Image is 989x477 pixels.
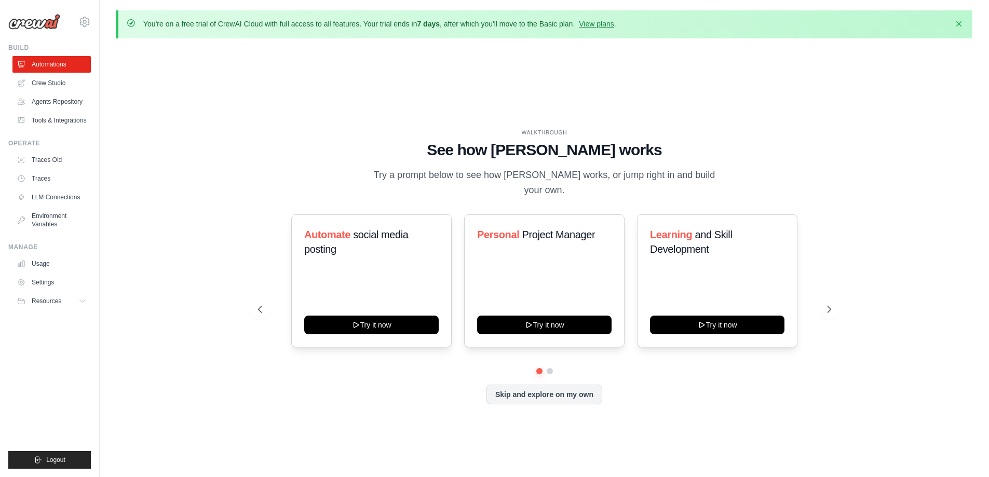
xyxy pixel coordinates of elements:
[12,189,91,206] a: LLM Connections
[304,316,439,334] button: Try it now
[650,316,784,334] button: Try it now
[46,456,65,464] span: Logout
[12,152,91,168] a: Traces Old
[304,229,409,255] span: social media posting
[650,229,692,240] span: Learning
[258,129,831,137] div: WALKTHROUGH
[370,168,719,198] p: Try a prompt below to see how [PERSON_NAME] works, or jump right in and build your own.
[12,208,91,233] a: Environment Variables
[143,19,616,29] p: You're on a free trial of CrewAI Cloud with full access to all features. Your trial ends in , aft...
[8,451,91,469] button: Logout
[304,229,350,240] span: Automate
[8,14,60,30] img: Logo
[522,229,595,240] span: Project Manager
[417,20,440,28] strong: 7 days
[12,75,91,91] a: Crew Studio
[486,385,602,404] button: Skip and explore on my own
[12,274,91,291] a: Settings
[579,20,614,28] a: View plans
[12,56,91,73] a: Automations
[12,255,91,272] a: Usage
[32,297,61,305] span: Resources
[477,229,519,240] span: Personal
[12,112,91,129] a: Tools & Integrations
[8,44,91,52] div: Build
[258,141,831,159] h1: See how [PERSON_NAME] works
[12,93,91,110] a: Agents Repository
[12,293,91,309] button: Resources
[477,316,612,334] button: Try it now
[8,139,91,147] div: Operate
[8,243,91,251] div: Manage
[12,170,91,187] a: Traces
